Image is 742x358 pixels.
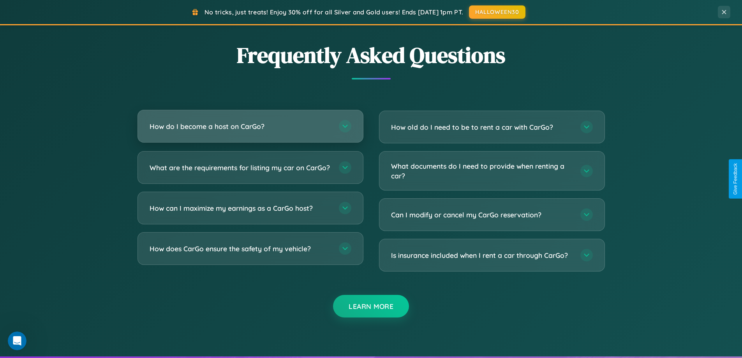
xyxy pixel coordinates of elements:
h3: How does CarGo ensure the safety of my vehicle? [150,244,331,254]
h3: What are the requirements for listing my car on CarGo? [150,163,331,173]
h3: What documents do I need to provide when renting a car? [391,161,573,180]
button: HALLOWEEN30 [469,5,525,19]
h3: How old do I need to be to rent a car with CarGo? [391,122,573,132]
h3: Is insurance included when I rent a car through CarGo? [391,250,573,260]
button: Learn More [333,295,409,317]
h3: Can I modify or cancel my CarGo reservation? [391,210,573,220]
iframe: Intercom live chat [8,332,26,350]
h2: Frequently Asked Questions [137,40,605,70]
h3: How do I become a host on CarGo? [150,122,331,131]
div: Give Feedback [733,163,738,195]
h3: How can I maximize my earnings as a CarGo host? [150,203,331,213]
span: No tricks, just treats! Enjoy 30% off for all Silver and Gold users! Ends [DATE] 1pm PT. [204,8,463,16]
